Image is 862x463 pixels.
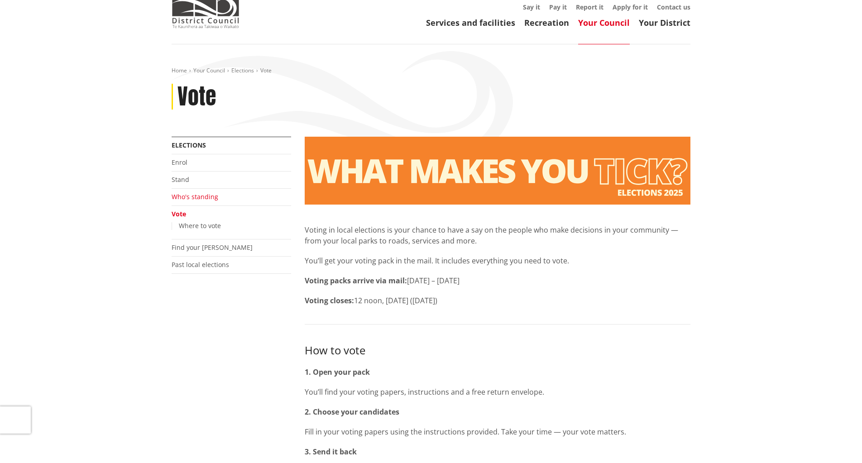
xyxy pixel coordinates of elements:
[193,67,225,74] a: Your Council
[260,67,272,74] span: Vote
[231,67,254,74] a: Elections
[657,3,690,11] a: Contact us
[172,210,186,218] a: Vote
[426,17,515,28] a: Services and facilities
[177,84,216,110] h1: Vote
[172,67,690,75] nav: breadcrumb
[305,296,354,305] strong: Voting closes:
[613,3,648,11] a: Apply for it
[305,276,407,286] strong: Voting packs arrive via mail:
[172,141,206,149] a: Elections
[172,67,187,74] a: Home
[172,260,229,269] a: Past local elections
[639,17,690,28] a: Your District
[179,221,221,230] a: Where to vote
[172,175,189,184] a: Stand
[305,275,690,286] p: [DATE] – [DATE]
[305,387,544,397] span: You’ll find your voting papers, instructions and a free return envelope.
[576,3,603,11] a: Report it
[305,255,690,266] p: You’ll get your voting pack in the mail. It includes everything you need to vote.
[305,343,690,358] h3: How to vote
[305,224,690,246] p: Voting in local elections is your chance to have a say on the people who make decisions in your c...
[305,137,690,205] img: Vote banner
[549,3,567,11] a: Pay it
[172,243,253,252] a: Find your [PERSON_NAME]
[305,367,370,377] strong: 1. Open your pack
[523,3,540,11] a: Say it
[305,407,399,417] strong: 2. Choose your candidates
[305,426,690,437] p: Fill in your voting papers using the instructions provided. Take your time — your vote matters.
[172,158,187,167] a: Enrol
[305,447,357,457] strong: 3. Send it back
[578,17,630,28] a: Your Council
[820,425,853,458] iframe: Messenger Launcher
[354,296,437,305] span: 12 noon, [DATE] ([DATE])
[172,192,218,201] a: Who's standing
[524,17,569,28] a: Recreation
